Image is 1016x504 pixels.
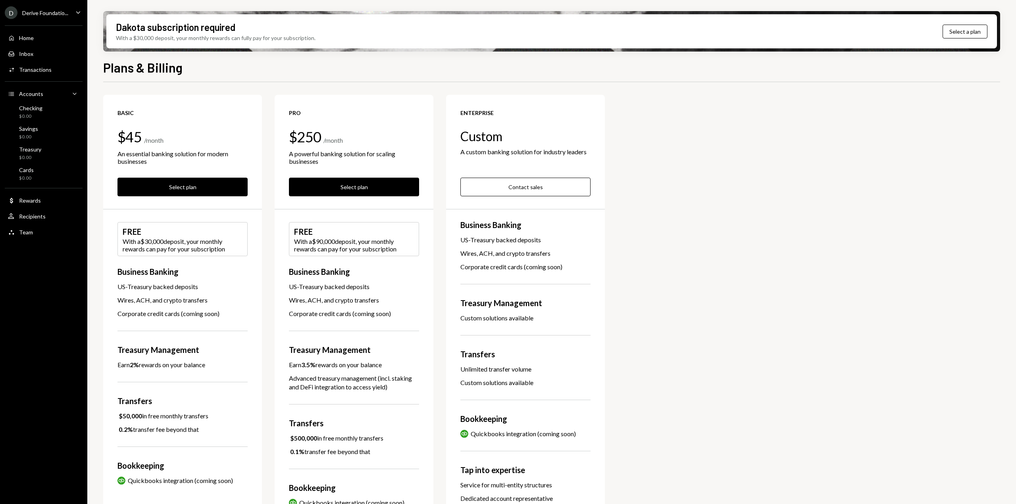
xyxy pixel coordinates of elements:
[128,476,233,485] div: Quickbooks integration (coming soon)
[117,282,248,291] div: US-Treasury backed deposits
[460,413,591,425] div: Bookkeeping
[294,238,414,253] div: With a $90,000 deposit, your monthly rewards can pay for your subscription
[5,86,83,101] a: Accounts
[19,197,41,204] div: Rewards
[117,150,248,165] div: An essential banking solution for modern businesses
[117,109,248,117] div: Basic
[103,59,183,75] h1: Plans & Billing
[19,125,38,132] div: Savings
[117,309,248,318] div: Corporate credit cards (coming soon)
[123,226,242,238] div: FREE
[5,102,83,121] a: Checking$0.00
[19,146,41,153] div: Treasury
[19,175,34,182] div: $0.00
[289,434,383,443] div: in free monthly transfers
[289,309,419,318] div: Corporate credit cards (coming soon)
[19,134,38,140] div: $0.00
[460,109,591,117] div: Enterprise
[460,481,591,489] div: Service for multi-entity structures
[460,348,591,360] div: Transfers
[289,374,419,391] div: Advanced treasury management (incl. staking and DeFi integration to access yield)
[19,50,33,57] div: Inbox
[289,360,382,369] div: Earn rewards on your balance
[289,150,419,165] div: A powerful banking solution for scaling businesses
[19,113,42,120] div: $0.00
[123,238,242,253] div: With a $30,000 deposit, your monthly rewards can pay for your subscription
[130,361,139,368] b: 2%
[460,263,591,271] div: Corporate credit cards (coming soon)
[117,296,248,305] div: Wires, ACH, and crypto transfers
[117,460,248,471] div: Bookkeeping
[943,25,987,38] button: Select a plan
[19,167,34,173] div: Cards
[460,365,591,374] div: Unlimited transfer volume
[460,494,591,503] div: Dedicated account representative
[5,144,83,163] a: Treasury$0.00
[19,90,43,97] div: Accounts
[5,46,83,61] a: Inbox
[117,266,248,278] div: Business Banking
[117,395,248,407] div: Transfers
[289,109,419,117] div: Pro
[116,21,235,34] div: Dakota subscription required
[460,178,591,196] button: Contact sales
[289,178,419,196] button: Select plan
[5,225,83,239] a: Team
[5,123,83,142] a: Savings$0.00
[460,378,591,387] div: Custom solutions available
[289,417,419,429] div: Transfers
[290,448,304,455] b: 0.1%
[19,229,33,236] div: Team
[460,148,591,155] div: A custom banking solution for industry leaders
[5,209,83,223] a: Recipients
[22,10,68,16] div: Derive Foundatio...
[460,464,591,476] div: Tap into expertise
[5,164,83,183] a: Cards$0.00
[19,105,42,111] div: Checking
[290,434,317,442] b: $500,000
[294,226,414,238] div: FREE
[117,129,142,145] div: $45
[460,314,591,322] div: Custom solutions available
[5,31,83,45] a: Home
[19,154,41,161] div: $0.00
[117,178,248,196] button: Select plan
[289,129,321,145] div: $250
[289,447,370,456] div: transfer fee beyond that
[289,344,419,356] div: Treasury Management
[289,282,419,291] div: US-Treasury backed deposits
[289,482,419,494] div: Bookkeeping
[116,34,316,42] div: With a $30,000 deposit, your monthly rewards can fully pay for your subscription.
[289,266,419,278] div: Business Banking
[144,136,164,145] div: / month
[117,425,199,434] div: transfer fee beyond that
[460,236,591,244] div: US-Treasury backed deposits
[323,136,343,145] div: / month
[19,66,52,73] div: Transactions
[471,429,576,438] div: Quickbooks integration (coming soon)
[460,129,591,143] div: Custom
[117,412,208,420] div: in free monthly transfers
[5,62,83,77] a: Transactions
[119,412,142,420] b: $50,000
[460,219,591,231] div: Business Banking
[119,425,133,433] b: 0.2%
[289,296,419,305] div: Wires, ACH, and crypto transfers
[460,249,591,258] div: Wires, ACH, and crypto transfers
[19,34,34,41] div: Home
[460,297,591,309] div: Treasury Management
[117,344,248,356] div: Treasury Management
[5,6,17,19] div: D
[5,193,83,207] a: Rewards
[301,361,316,368] b: 3.5%
[117,360,205,369] div: Earn rewards on your balance
[19,213,46,220] div: Recipients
